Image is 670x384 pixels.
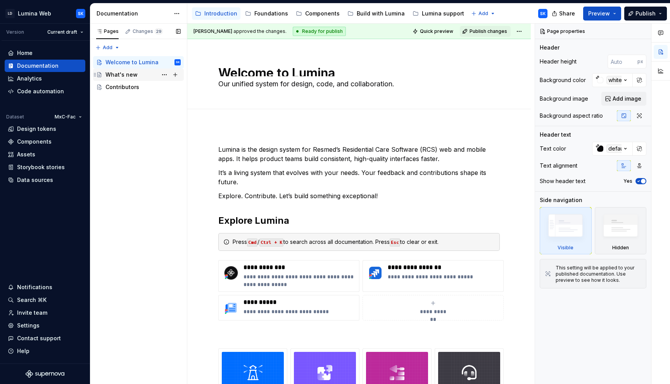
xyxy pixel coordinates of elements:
[93,56,184,93] div: Page tree
[5,85,85,98] a: Code automation
[583,7,621,21] button: Preview
[93,42,122,53] button: Add
[103,45,112,51] span: Add
[420,28,453,34] span: Quick preview
[612,245,629,251] div: Hidden
[390,238,400,247] code: Esc
[78,10,83,17] div: SK
[606,76,624,84] div: white
[601,92,646,106] button: Add image
[540,177,585,185] div: Show header text
[17,322,40,329] div: Settings
[17,163,65,171] div: Storybook stories
[17,49,33,57] div: Home
[93,69,184,81] a: What's new
[193,28,232,34] span: [PERSON_NAME]
[105,71,138,79] div: What's new
[17,75,42,82] div: Analytics
[540,131,571,139] div: Header text
[217,78,498,90] textarea: Our unified system for design, code, and collaboration.
[218,168,500,187] p: It’s a living system that evolves with your needs. Your feedback and contributions shape its future.
[17,347,29,355] div: Help
[17,176,53,184] div: Data sources
[155,28,163,34] span: 29
[588,10,610,17] span: Preview
[5,47,85,59] a: Home
[17,87,64,95] div: Code automation
[222,298,240,317] img: 0bf2e9ce-cde7-4cca-be91-d774dfacb350.png
[5,123,85,135] a: Design tokens
[96,28,119,34] div: Pages
[344,7,408,20] a: Build with Lumina
[192,7,240,20] a: Introduction
[623,178,632,184] label: Yes
[6,114,24,120] div: Dataset
[17,62,59,70] div: Documentation
[540,10,546,17] div: SK
[17,138,52,146] div: Components
[540,58,577,65] div: Header height
[105,58,159,66] div: Welcome to Lumina
[5,281,85,293] button: Notifications
[5,174,85,186] a: Data sources
[47,29,77,35] span: Current draft
[637,58,643,65] p: px
[176,58,180,66] div: SK
[242,7,291,20] a: Foundations
[26,370,64,378] svg: Supernova Logo
[17,151,35,158] div: Assets
[17,296,47,304] div: Search ⌘K
[293,7,343,20] a: Components
[469,8,498,19] button: Add
[624,7,667,21] button: Publish
[608,55,637,69] input: Auto
[5,135,85,148] a: Components
[357,10,405,17] div: Build with Lumina
[540,112,603,120] div: Background aspect ratio
[17,309,47,317] div: Invite team
[18,10,51,17] div: Lumina Web
[540,196,582,204] div: Side navigation
[409,7,467,20] a: Lumina support
[540,162,577,170] div: Text alignment
[5,148,85,161] a: Assets
[97,10,170,17] div: Documentation
[410,26,457,37] button: Quick preview
[5,161,85,173] a: Storybook stories
[592,142,633,156] button: default
[540,76,586,84] div: Background color
[247,238,257,247] code: Cmd
[293,27,346,36] div: Ready for publish
[2,5,88,22] button: LDLumina WebSK
[556,265,641,283] div: This setting will be applied to your published documentation. Use preview to see how it looks.
[17,283,52,291] div: Notifications
[5,319,85,332] a: Settings
[305,10,340,17] div: Components
[222,264,240,282] img: 63e1f583-232a-4c74-a091-01843d97475d.png
[635,10,656,17] span: Publish
[5,332,85,345] button: Contact support
[595,207,647,254] div: Hidden
[93,81,184,93] a: Contributors
[93,56,184,69] a: Welcome to LuminaSK
[548,7,580,21] button: Share
[254,10,288,17] div: Foundations
[44,27,87,38] button: Current draft
[5,307,85,319] a: Invite team
[218,145,500,163] p: Lumina is the design system for Resmed’s Residential Care Software (RCS) web and mobile apps. It ...
[613,95,641,103] span: Add image
[5,60,85,72] a: Documentation
[105,83,139,91] div: Contributors
[259,238,283,247] code: Ctrl + K
[592,73,633,87] button: white
[5,9,15,18] div: LD
[460,26,511,37] button: Publish changes
[5,294,85,306] button: Search ⌘K
[218,191,500,201] p: Explore. Contribute. Let’s build something exceptional!
[17,334,61,342] div: Contact support
[366,264,385,282] img: 5c3c1803-0382-4007-96bf-0ac813692275.png
[470,28,507,34] span: Publish changes
[422,10,464,17] div: Lumina support
[193,28,287,34] span: approved the changes.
